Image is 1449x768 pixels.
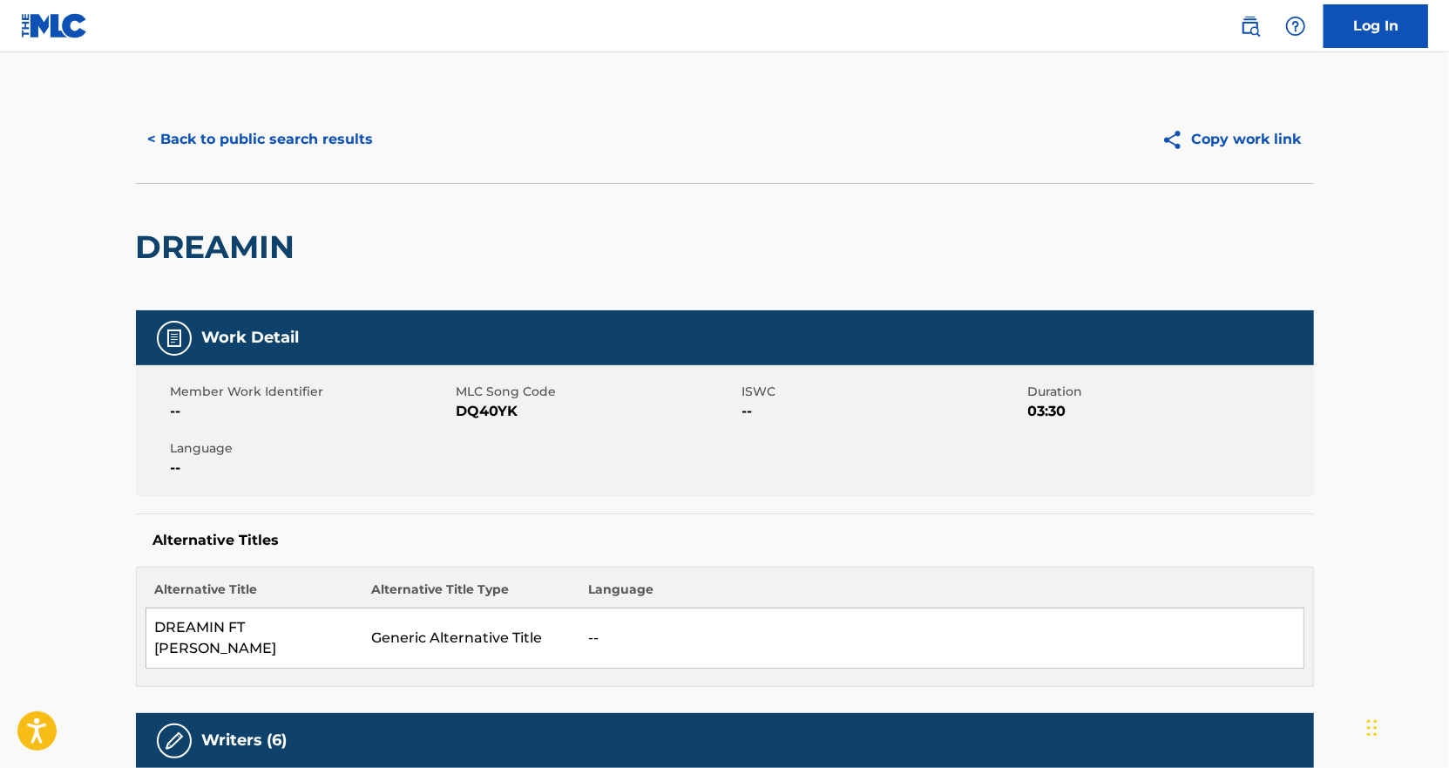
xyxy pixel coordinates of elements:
[1240,16,1261,37] img: search
[1233,9,1268,44] a: Public Search
[579,608,1303,669] td: --
[742,383,1024,401] span: ISWC
[742,401,1024,422] span: --
[202,328,300,348] h5: Work Detail
[579,581,1303,608] th: Language
[164,731,185,751] img: Writers
[171,383,452,401] span: Member Work Identifier
[164,328,185,349] img: Work Detail
[1161,129,1192,151] img: Copy work link
[171,401,452,422] span: --
[362,608,579,669] td: Generic Alternative Title
[1367,702,1378,754] div: Drag
[1285,16,1306,37] img: help
[146,608,362,669] td: DREAMIN FT [PERSON_NAME]
[1324,4,1428,48] a: Log In
[1362,684,1449,768] iframe: Chat Widget
[457,383,738,401] span: MLC Song Code
[153,532,1297,549] h5: Alternative Titles
[1149,118,1314,161] button: Copy work link
[1028,383,1310,401] span: Duration
[136,228,304,267] h2: DREAMIN
[362,581,579,608] th: Alternative Title Type
[171,458,452,479] span: --
[1028,401,1310,422] span: 03:30
[457,401,738,422] span: DQ40YK
[1278,9,1313,44] div: Help
[21,13,88,38] img: MLC Logo
[136,118,386,161] button: < Back to public search results
[171,439,452,458] span: Language
[146,581,362,608] th: Alternative Title
[202,731,288,751] h5: Writers (6)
